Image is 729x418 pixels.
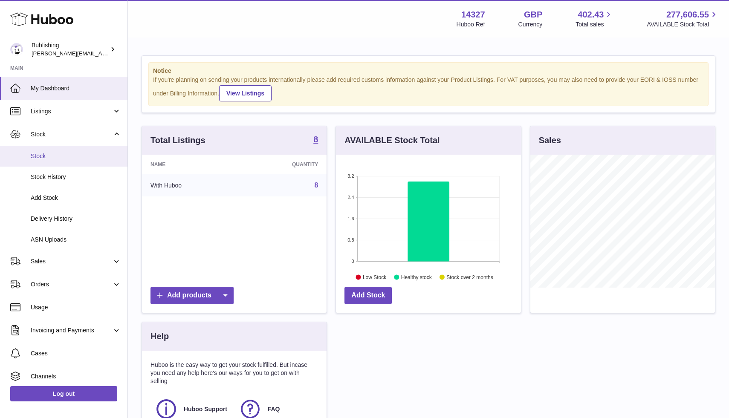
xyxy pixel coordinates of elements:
strong: 8 [313,135,318,144]
span: Total sales [576,20,613,29]
a: Add Stock [344,287,392,304]
text: Stock over 2 months [447,274,493,280]
div: Huboo Ref [457,20,485,29]
span: FAQ [268,405,280,413]
span: Invoicing and Payments [31,326,112,334]
span: ASN Uploads [31,236,121,244]
span: Stock [31,152,121,160]
a: Log out [10,386,117,401]
a: Add products [150,287,234,304]
th: Name [142,155,240,174]
strong: GBP [524,9,542,20]
span: AVAILABLE Stock Total [647,20,719,29]
p: Huboo is the easy way to get your stock fulfilled. But incase you need any help here's our ways f... [150,361,318,385]
h3: AVAILABLE Stock Total [344,135,440,146]
text: 1.6 [348,216,354,221]
a: 8 [313,135,318,145]
h3: Total Listings [150,135,205,146]
span: Add Stock [31,194,121,202]
th: Quantity [240,155,327,174]
span: Cases [31,349,121,357]
span: Listings [31,107,112,115]
text: 3.2 [348,173,354,179]
span: Huboo Support [184,405,227,413]
text: 2.4 [348,195,354,200]
span: Stock [31,130,112,138]
span: Stock History [31,173,121,181]
span: Delivery History [31,215,121,223]
span: Channels [31,372,121,381]
a: View Listings [219,85,272,101]
text: 0.8 [348,237,354,242]
span: [PERSON_NAME][EMAIL_ADDRESS][DOMAIN_NAME] [32,50,171,57]
a: 402.43 Total sales [576,9,613,29]
strong: Notice [153,67,704,75]
h3: Sales [539,135,561,146]
text: Healthy stock [401,274,432,280]
div: Bublishing [32,41,108,58]
span: Sales [31,257,112,265]
div: If you're planning on sending your products internationally please add required customs informati... [153,76,704,101]
span: My Dashboard [31,84,121,92]
span: Orders [31,280,112,288]
span: 402.43 [578,9,604,20]
text: Low Stock [363,274,387,280]
div: Currency [518,20,543,29]
span: 277,606.55 [666,9,709,20]
text: 0 [352,259,354,264]
h3: Help [150,331,169,342]
img: hamza@bublishing.com [10,43,23,56]
a: 8 [314,182,318,189]
td: With Huboo [142,174,240,196]
strong: 14327 [461,9,485,20]
a: 277,606.55 AVAILABLE Stock Total [647,9,719,29]
span: Usage [31,303,121,311]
